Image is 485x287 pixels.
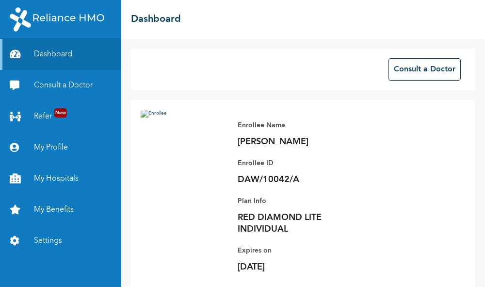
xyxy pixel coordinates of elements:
img: Enrollee [141,110,228,226]
p: Enrollee Name [238,119,373,131]
span: New [54,108,67,118]
p: [DATE] [238,261,373,273]
p: DAW/10042/A [238,174,373,186]
img: RelianceHMO's Logo [10,7,104,32]
h2: Dashboard [131,12,181,27]
p: Plan Info [238,195,373,207]
p: Expires on [238,245,373,256]
p: [PERSON_NAME] [238,136,373,148]
button: Consult a Doctor [388,58,461,81]
p: Enrollee ID [238,157,373,169]
p: RED DIAMOND LITE INDIVIDUAL [238,212,373,235]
